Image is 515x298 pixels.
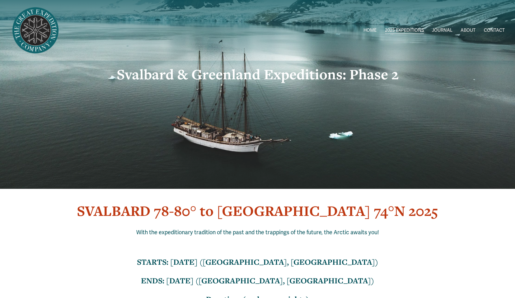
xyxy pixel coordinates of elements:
a: CONTACT [484,26,505,35]
strong: SVALBARD 78-80° to [GEOGRAPHIC_DATA] 74°N 2025 [77,201,438,220]
span: 2025 EXPEDITIONS [385,26,424,35]
img: Arctic Expeditions [10,5,61,56]
span: With the expeditionary tradition of the past and the trappings of the future, the Arctic awaits you! [136,229,379,236]
a: JOURNAL [432,26,452,35]
strong: ENDS: [DATE] ([GEOGRAPHIC_DATA], [GEOGRAPHIC_DATA]) [141,275,374,286]
strong: STARTS: [DATE] ([GEOGRAPHIC_DATA], [GEOGRAPHIC_DATA]) [137,257,378,267]
strong: Svalbard & Greenland Expeditions: Phase 2 [117,65,399,84]
a: folder dropdown [385,26,424,35]
a: HOME [363,26,377,35]
a: ABOUT [461,26,475,35]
